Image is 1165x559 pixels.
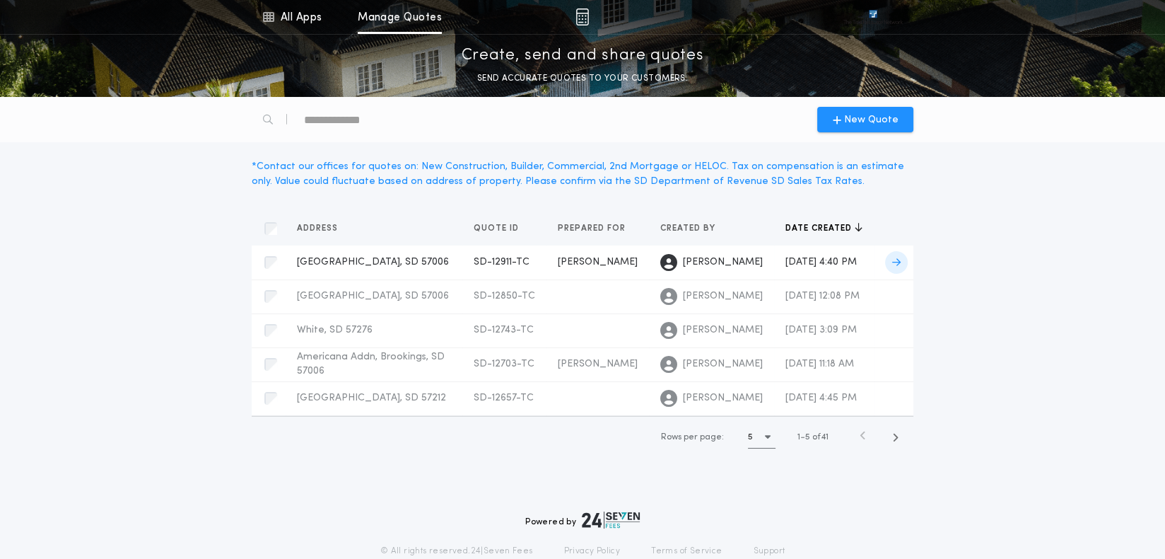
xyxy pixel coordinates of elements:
[462,45,704,67] p: Create, send and share quotes
[683,357,763,371] span: [PERSON_NAME]
[785,257,857,267] span: [DATE] 4:40 PM
[477,71,688,86] p: SEND ACCURATE QUOTES TO YOUR CUSTOMERS.
[683,255,763,270] span: [PERSON_NAME]
[683,323,763,338] span: [PERSON_NAME]
[575,8,589,25] img: img
[661,433,724,442] span: Rows per page:
[474,223,522,234] span: Quote ID
[683,391,763,405] span: [PERSON_NAME]
[805,433,810,442] span: 5
[660,223,718,234] span: Created by
[558,223,628,234] span: Prepared for
[297,325,373,335] span: White, SD 57276
[252,159,913,189] div: * Contact our offices for quotes on: New Construction, Builder, Commercial, 2nd Mortgage or HELOC...
[683,289,763,304] span: [PERSON_NAME]
[660,221,726,236] button: Created by
[297,257,449,267] span: [GEOGRAPHIC_DATA], SD 57006
[817,107,913,132] button: New Quote
[753,546,785,557] a: Support
[748,426,775,449] button: 5
[474,291,535,301] span: SD-12850-TC
[651,546,722,557] a: Terms of Service
[785,393,857,403] span: [DATE] 4:45 PM
[474,393,534,403] span: SD-12657-TC
[474,325,534,335] span: SD-12743-TC
[785,221,862,236] button: Date created
[558,359,638,369] span: [PERSON_NAME]
[297,393,446,403] span: [GEOGRAPHIC_DATA], SD 57212
[297,291,449,301] span: [GEOGRAPHIC_DATA], SD 57006
[785,359,854,369] span: [DATE] 11:18 AM
[844,113,898,127] span: New Quote
[474,221,529,236] button: Quote ID
[748,430,753,444] h1: 5
[785,291,860,301] span: [DATE] 12:08 PM
[843,10,903,24] img: vs-icon
[297,221,349,236] button: Address
[380,546,533,557] p: © All rights reserved. 24|Seven Fees
[474,359,534,369] span: SD-12703-TC
[582,512,640,529] img: logo
[525,512,640,529] div: Powered by
[797,433,800,442] span: 1
[297,352,445,376] span: Americana Addn, Brookings, SD 57006
[474,257,529,267] span: SD-12911-TC
[558,257,638,267] span: [PERSON_NAME]
[785,223,855,234] span: Date created
[564,546,621,557] a: Privacy Policy
[297,223,341,234] span: Address
[785,325,857,335] span: [DATE] 3:09 PM
[812,431,829,444] span: of 41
